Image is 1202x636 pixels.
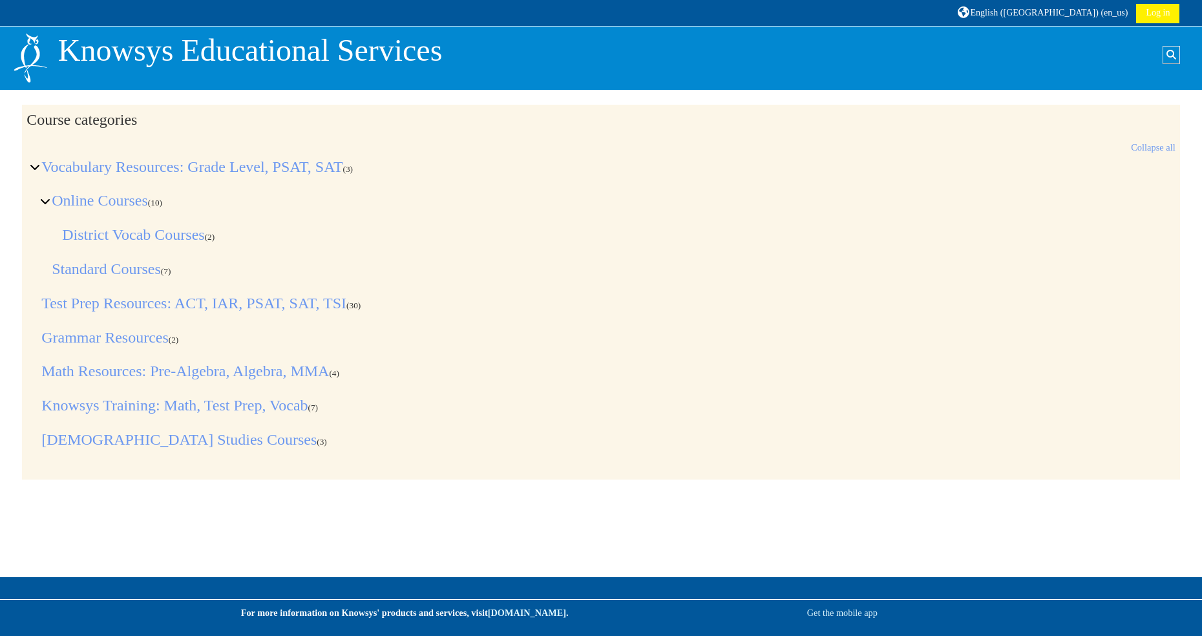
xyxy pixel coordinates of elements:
[12,32,48,84] img: Logo
[241,608,569,618] strong: For more information on Knowsys' products and services, visit .
[971,8,1128,17] span: English ([GEOGRAPHIC_DATA]) ‎(en_us)‎
[807,608,878,618] a: Get the mobile app
[1136,4,1179,23] a: Log in
[41,431,317,448] a: [DEMOGRAPHIC_DATA] Studies Courses
[308,403,319,412] span: Number of courses
[41,329,169,346] a: Grammar Resources
[346,301,361,310] span: Number of courses
[956,3,1130,23] a: English ([GEOGRAPHIC_DATA]) ‎(en_us)‎
[205,232,215,242] span: Number of courses
[148,198,162,207] span: Number of courses
[26,111,1176,129] h2: Course categories
[41,363,329,379] a: Math Resources: Pre-Algebra, Algebra, MMA
[52,260,161,277] a: Standard Courses
[343,164,353,174] span: Number of courses
[1131,142,1176,153] a: Collapse all
[169,335,179,344] span: Number of courses
[161,266,171,276] span: Number of courses
[52,192,148,209] a: Online Courses
[41,295,346,312] a: Test Prep Resources: ACT, IAR, PSAT, SAT, TSI
[317,437,327,447] span: Number of courses
[41,158,343,175] a: Vocabulary Resources: Grade Level, PSAT, SAT
[58,32,443,69] p: Knowsys Educational Services
[62,226,204,243] a: District Vocab Courses
[12,52,48,62] a: Home
[41,397,308,414] a: Knowsys Training: Math, Test Prep, Vocab
[329,368,339,378] span: Number of courses
[488,608,566,618] a: [DOMAIN_NAME]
